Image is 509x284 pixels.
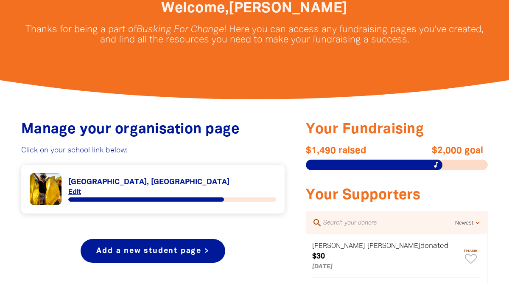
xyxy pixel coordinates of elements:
span: Your Fundraising [306,123,424,136]
span: donated [420,242,448,249]
button: Thank [460,245,481,267]
span: Thank [460,249,481,253]
span: Manage your organisation page [21,123,239,136]
p: Thanks for being a part of ! Here you can access any fundraising pages you've created, and find a... [25,25,484,45]
em: [PERSON_NAME] [312,243,365,249]
p: [DATE] [312,262,459,272]
p: Click on your school link below: [21,146,285,156]
input: Search your donors [322,217,455,228]
span: $2,000 goal [392,146,483,156]
div: Paginated content [30,173,276,205]
i: search [312,218,322,228]
span: $1,490 raised [306,146,397,156]
a: Add a new student page > [81,239,225,263]
span: Welcome, [PERSON_NAME] [161,2,347,15]
i: music_note [432,161,440,169]
em: Busking For Change [137,25,224,34]
span: Your Supporters [306,189,421,202]
em: $30 [312,253,325,260]
em: [PERSON_NAME] [367,243,420,249]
